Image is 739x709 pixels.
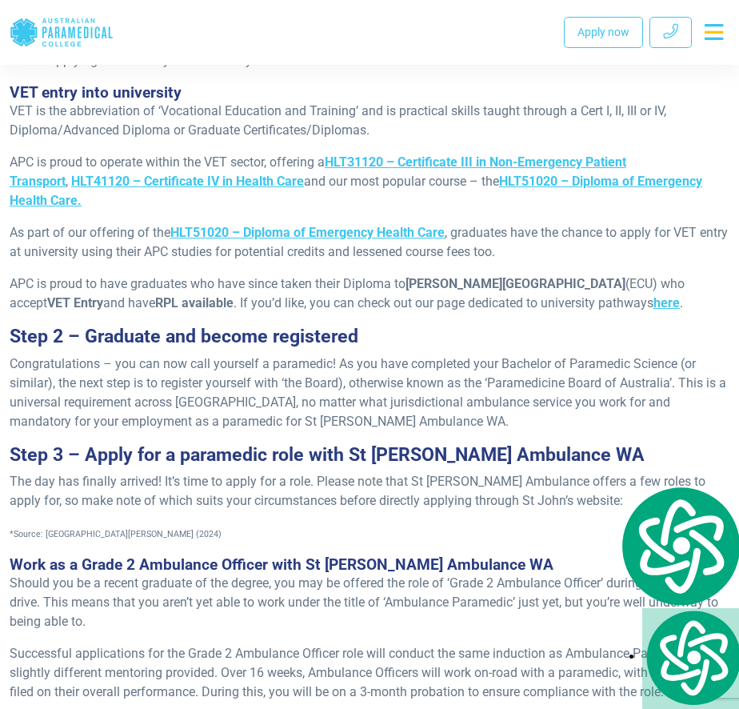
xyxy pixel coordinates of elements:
span: [PERSON_NAME][GEOGRAPHIC_DATA] [405,276,625,291]
span: As part of our offering of the [10,225,170,240]
span: and our most popular course – the [304,174,499,189]
span: Should you be a recent graduate of the degree, you may be offered the role of ‘Grade 2 Ambulance ... [10,575,720,629]
span: Step 2 – Graduate and become registered [10,326,358,347]
span: RPL available [155,295,234,310]
span: VET Entry [47,295,103,310]
a: HLT31120 – Certificate III in Non-Emergency Patient Transport [10,154,626,189]
span: The day has finally arrived! It’s time to apply for a role. Please note that St [PERSON_NAME] Amb... [10,474,705,508]
span: *Source: [GEOGRAPHIC_DATA][PERSON_NAME] (2024) [10,529,222,539]
span: Step 3 – Apply for a paramedic role with St [PERSON_NAME] Ambulance WA [10,444,645,466]
a: HLT51020 – Diploma of Emergency Health Care [170,225,445,240]
span: APC is proud to have graduates who have since taken their Diploma to [10,276,405,291]
span: Congratulations – you can now call yourself a paramedic! As you have completed your Bachelor of P... [10,356,726,429]
span: , graduates have the chance to apply for VET entry at university using their APC studies for pote... [10,225,728,259]
a: HLT41120 – Certificate IV in Health Care [71,174,304,189]
span: and have [103,295,155,310]
span: . [680,295,683,310]
a: here [653,295,680,310]
span: VET is the abbreviation of ‘Vocational Education and Training’ and is practical skills taught thr... [10,103,666,138]
span: (ECU) who accept [10,276,685,310]
span: , [66,174,68,189]
a: Apply now [564,17,643,48]
span: . If you’d like, you can check out our page dedicated to university pathways [234,295,653,310]
a: HLT51020 – Diploma of Emergency Health Care. [10,174,702,208]
span: APC is proud to operate within the VET sector, offering a [10,154,325,170]
span: As mentioned above, direct entry for some universities such as the [GEOGRAPHIC_DATA] requires ind... [10,14,727,68]
button: Toggle navigation [698,18,729,46]
span: Successful applications for the Grade 2 Ambulance Officer role will conduct the same induction as... [10,646,729,699]
span: Work as a Grade 2 Ambulance Officer with St [PERSON_NAME] Ambulance WA [10,555,553,574]
a: Australian Paramedical College [10,6,114,58]
span: VET entry into university [10,83,182,102]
